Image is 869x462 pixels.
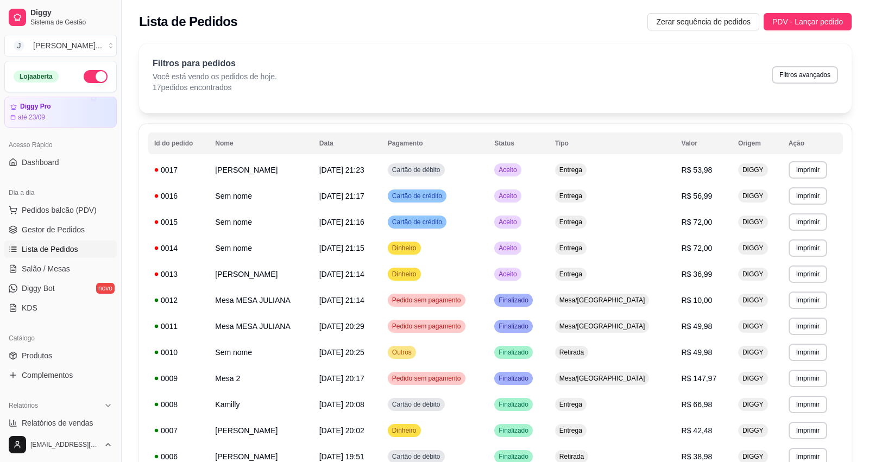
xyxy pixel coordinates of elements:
button: Imprimir [789,292,827,309]
td: Mesa MESA JULIANA [209,313,312,339]
span: R$ 49,98 [682,322,713,331]
a: Dashboard [4,154,117,171]
td: Sem nome [209,339,312,365]
th: Valor [675,132,732,154]
span: [EMAIL_ADDRESS][DOMAIN_NAME] [30,440,99,449]
td: Sem nome [209,209,312,235]
span: Dinheiro [390,426,419,435]
span: R$ 49,98 [682,348,713,357]
div: 0015 [154,217,202,227]
span: Aceito [496,192,519,200]
span: Dashboard [22,157,59,168]
button: Imprimir [789,265,827,283]
span: Finalizado [496,400,531,409]
span: Finalizado [496,452,531,461]
span: R$ 53,98 [682,166,713,174]
div: Dia a dia [4,184,117,201]
span: Diggy Bot [22,283,55,294]
th: Data [313,132,381,154]
a: Diggy Botnovo [4,280,117,297]
span: R$ 66,98 [682,400,713,409]
span: Entrega [557,270,584,279]
p: 17 pedidos encontrados [153,82,277,93]
div: 0009 [154,373,202,384]
a: Produtos [4,347,117,364]
th: Id do pedido [148,132,209,154]
td: Mesa MESA JULIANA [209,287,312,313]
span: DIGGY [740,452,766,461]
button: Imprimir [789,370,827,387]
span: DIGGY [740,374,766,383]
a: Relatórios de vendas [4,414,117,432]
span: DIGGY [740,244,766,252]
span: Aceito [496,244,519,252]
button: Imprimir [789,422,827,439]
span: Cartão de débito [390,166,443,174]
span: Cartão de crédito [390,218,444,226]
span: R$ 36,99 [682,270,713,279]
div: 0006 [154,451,202,462]
span: [DATE] 21:15 [319,244,364,252]
span: Entrega [557,218,584,226]
span: [DATE] 21:14 [319,270,364,279]
span: DIGGY [740,426,766,435]
span: [DATE] 20:17 [319,374,364,383]
button: Imprimir [789,161,827,179]
button: Imprimir [789,396,827,413]
button: Zerar sequência de pedidos [647,13,759,30]
span: Pedidos balcão (PDV) [22,205,97,216]
span: R$ 10,00 [682,296,713,305]
span: DIGGY [740,166,766,174]
span: Produtos [22,350,52,361]
span: R$ 72,00 [682,218,713,226]
span: Entrega [557,192,584,200]
button: Imprimir [789,187,827,205]
span: Entrega [557,244,584,252]
span: [DATE] 20:02 [319,426,364,435]
span: Salão / Mesas [22,263,70,274]
span: Finalizado [496,374,531,383]
div: 0008 [154,399,202,410]
span: Finalizado [496,296,531,305]
span: DIGGY [740,296,766,305]
span: Cartão de débito [390,400,443,409]
div: 0017 [154,164,202,175]
td: [PERSON_NAME] [209,417,312,444]
div: 0013 [154,269,202,280]
button: Pedidos balcão (PDV) [4,201,117,219]
td: Sem nome [209,235,312,261]
a: DiggySistema de Gestão [4,4,117,30]
span: Cartão de crédito [390,192,444,200]
span: DIGGY [740,400,766,409]
div: 0010 [154,347,202,358]
button: Alterar Status [84,70,108,83]
span: [DATE] 21:23 [319,166,364,174]
div: 0016 [154,191,202,201]
span: R$ 42,48 [682,426,713,435]
a: Lista de Pedidos [4,241,117,258]
span: [DATE] 20:08 [319,400,364,409]
span: KDS [22,302,37,313]
span: Aceito [496,270,519,279]
span: [DATE] 20:25 [319,348,364,357]
button: PDV - Lançar pedido [764,13,852,30]
div: 0007 [154,425,202,436]
button: Imprimir [789,318,827,335]
button: Imprimir [789,239,827,257]
span: [DATE] 19:51 [319,452,364,461]
span: Entrega [557,166,584,174]
span: [DATE] 21:14 [319,296,364,305]
button: Filtros avançados [772,66,838,84]
span: R$ 56,99 [682,192,713,200]
span: Retirada [557,452,586,461]
span: Lista de Pedidos [22,244,78,255]
span: Pedido sem pagamento [390,374,463,383]
span: Mesa/[GEOGRAPHIC_DATA] [557,322,647,331]
button: Imprimir [789,213,827,231]
span: DIGGY [740,192,766,200]
p: Filtros para pedidos [153,57,277,70]
div: [PERSON_NAME] ... [33,40,102,51]
span: Finalizado [496,348,531,357]
span: Mesa/[GEOGRAPHIC_DATA] [557,296,647,305]
a: Salão / Mesas [4,260,117,277]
